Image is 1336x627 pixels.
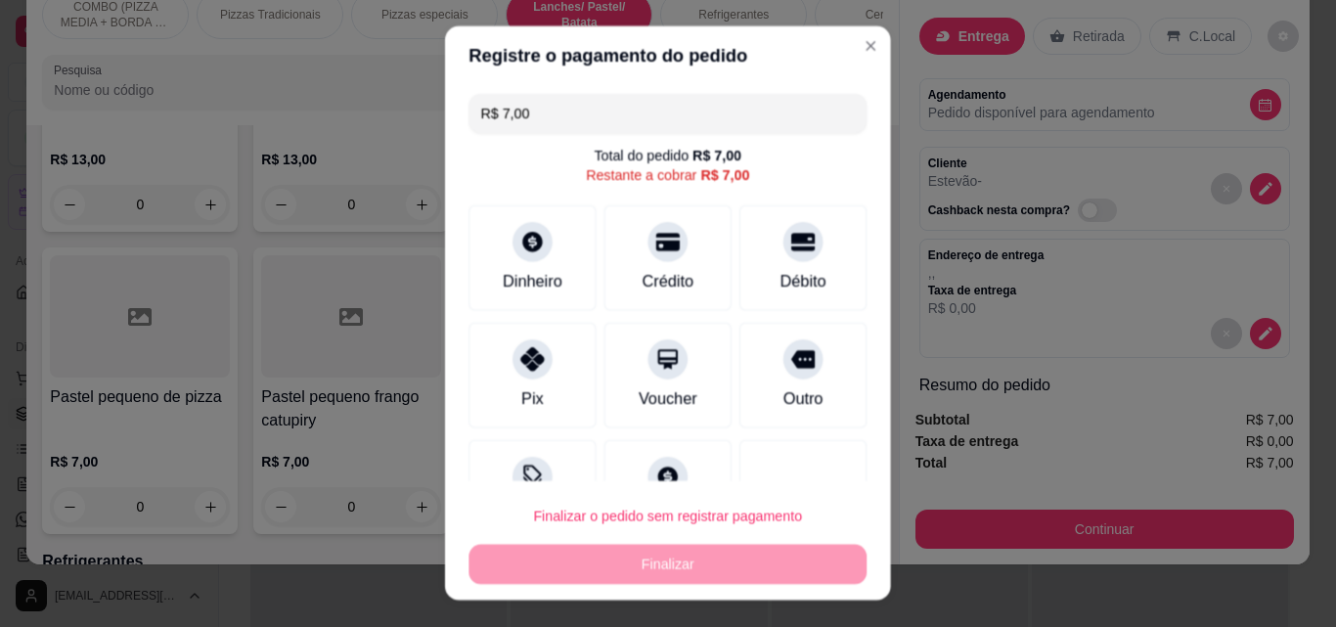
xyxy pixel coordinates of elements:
div: Dinheiro [503,270,562,293]
div: Débito [780,270,826,293]
div: Outro [783,387,824,411]
div: Pix [521,387,544,411]
div: Crédito [643,270,693,293]
button: Close [855,30,887,63]
div: Voucher [639,387,697,411]
button: Finalizar o pedido sem registrar pagamento [469,497,868,537]
input: Ex.: hambúrguer de cordeiro [481,94,855,134]
header: Registre o pagamento do pedido [445,26,891,86]
div: R$ 7,00 [692,146,741,165]
div: Total do pedido [595,146,742,165]
div: Restante a cobrar [586,166,749,186]
div: R$ 7,00 [701,166,750,186]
